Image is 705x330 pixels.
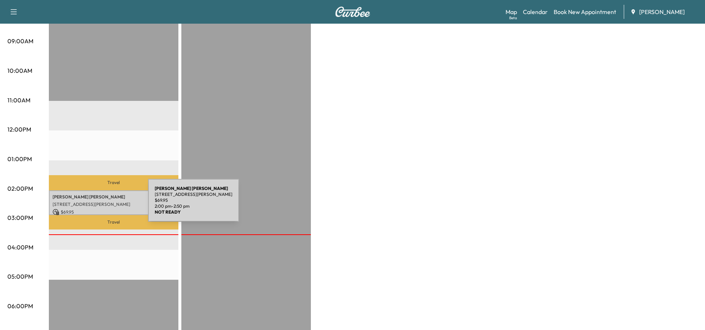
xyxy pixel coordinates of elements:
[554,7,616,16] a: Book New Appointment
[7,66,32,75] p: 10:00AM
[523,7,548,16] a: Calendar
[7,213,33,222] p: 03:00PM
[509,15,517,21] div: Beta
[7,302,33,310] p: 06:00PM
[49,215,178,229] p: Travel
[335,7,370,17] img: Curbee Logo
[7,272,33,281] p: 05:00PM
[49,175,178,190] p: Travel
[506,7,517,16] a: MapBeta
[639,7,685,16] span: [PERSON_NAME]
[7,243,33,252] p: 04:00PM
[155,186,228,191] b: [PERSON_NAME] [PERSON_NAME]
[155,209,181,215] b: NOT READY
[155,197,232,203] p: $ 69.95
[155,191,232,197] p: [STREET_ADDRESS][PERSON_NAME]
[155,203,232,209] p: 2:00 pm - 2:50 pm
[7,184,33,193] p: 02:00PM
[53,201,175,207] p: [STREET_ADDRESS][PERSON_NAME]
[7,154,32,163] p: 01:00PM
[53,209,175,215] p: $ 69.95
[53,194,175,200] p: [PERSON_NAME] [PERSON_NAME]
[7,37,33,45] p: 09:00AM
[7,96,30,105] p: 11:00AM
[7,125,31,134] p: 12:00PM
